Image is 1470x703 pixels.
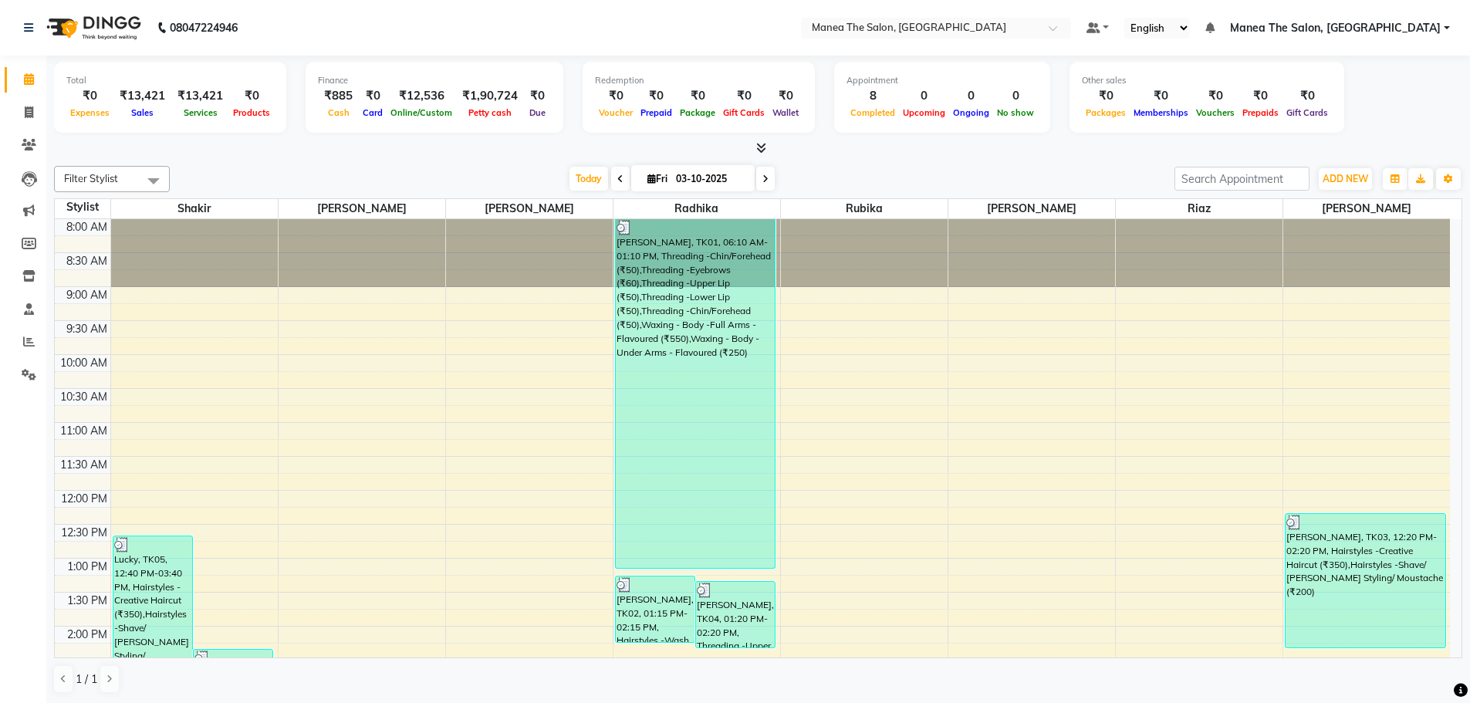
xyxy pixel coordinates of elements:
div: ₹0 [524,87,551,105]
span: Online/Custom [387,107,456,118]
span: Services [180,107,221,118]
div: 12:30 PM [58,525,110,541]
span: Packages [1082,107,1130,118]
div: 10:00 AM [57,355,110,371]
div: Stylist [55,199,110,215]
div: 12:00 PM [58,491,110,507]
div: 11:30 AM [57,457,110,473]
span: No show [993,107,1038,118]
span: Upcoming [899,107,949,118]
div: 9:30 AM [63,321,110,337]
span: Memberships [1130,107,1192,118]
div: [PERSON_NAME], TK02, 01:15 PM-02:15 PM, Hairstyles -Wash, Conditioning & Blow Dry - Women (₹700) [616,576,694,642]
span: [PERSON_NAME] [1283,199,1451,218]
div: 8:00 AM [63,219,110,235]
span: Gift Cards [1282,107,1332,118]
div: 8 [847,87,899,105]
div: ₹0 [719,87,769,105]
span: Radhika [613,199,780,218]
span: Fri [644,173,671,184]
span: Manea The Salon, [GEOGRAPHIC_DATA] [1230,20,1441,36]
div: ₹0 [676,87,719,105]
span: [PERSON_NAME] [948,199,1115,218]
span: Expenses [66,107,113,118]
div: 0 [993,87,1038,105]
span: Rubika [781,199,948,218]
div: ₹13,421 [171,87,229,105]
div: ₹13,421 [113,87,171,105]
input: 2025-10-03 [671,167,749,191]
div: Appointment [847,74,1038,87]
span: Shakir [111,199,278,218]
span: Products [229,107,274,118]
span: Vouchers [1192,107,1239,118]
span: Card [359,107,387,118]
span: Filter Stylist [64,172,118,184]
div: 0 [949,87,993,105]
div: ₹0 [66,87,113,105]
div: ₹0 [769,87,803,105]
div: Other sales [1082,74,1332,87]
b: 08047224946 [170,6,238,49]
div: 0 [899,87,949,105]
div: ₹12,536 [387,87,456,105]
span: Completed [847,107,899,118]
div: 1:30 PM [64,593,110,609]
span: [PERSON_NAME] [446,199,613,218]
div: 2:00 PM [64,627,110,643]
div: Total [66,74,274,87]
span: Wallet [769,107,803,118]
span: Package [676,107,719,118]
div: [PERSON_NAME], TK04, 01:20 PM-02:20 PM, Threading -Upper Lip (₹50) [696,582,775,647]
div: ₹0 [637,87,676,105]
button: ADD NEW [1319,168,1372,190]
span: Ongoing [949,107,993,118]
div: ₹0 [595,87,637,105]
div: Redemption [595,74,803,87]
div: ₹0 [229,87,274,105]
img: logo [39,6,145,49]
span: Cash [324,107,353,118]
div: 9:00 AM [63,287,110,303]
div: ₹0 [1082,87,1130,105]
div: ₹885 [318,87,359,105]
div: ₹0 [1192,87,1239,105]
span: 1 / 1 [76,671,97,688]
div: 10:30 AM [57,389,110,405]
span: Today [569,167,608,191]
div: ₹0 [1130,87,1192,105]
span: Sales [127,107,157,118]
span: ADD NEW [1323,173,1368,184]
div: ₹0 [1282,87,1332,105]
span: Gift Cards [719,107,769,118]
div: [PERSON_NAME], TK01, 06:10 AM-01:10 PM, Threading -Chin/Forehead (₹50),Threading -Eyebrows (₹60),... [616,219,776,568]
span: Prepaids [1239,107,1282,118]
span: Voucher [595,107,637,118]
span: Riaz [1116,199,1282,218]
div: ₹1,90,724 [456,87,524,105]
div: [PERSON_NAME], TK03, 12:20 PM-02:20 PM, Hairstyles -Creative Haircut (₹350),Hairstyles -Shave/ [P... [1286,514,1445,647]
div: Finance [318,74,551,87]
input: Search Appointment [1174,167,1309,191]
div: ₹0 [359,87,387,105]
div: 1:00 PM [64,559,110,575]
span: Prepaid [637,107,676,118]
span: Petty cash [465,107,515,118]
div: 8:30 AM [63,253,110,269]
span: [PERSON_NAME] [279,199,445,218]
div: ₹0 [1239,87,1282,105]
div: 11:00 AM [57,423,110,439]
span: Due [525,107,549,118]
